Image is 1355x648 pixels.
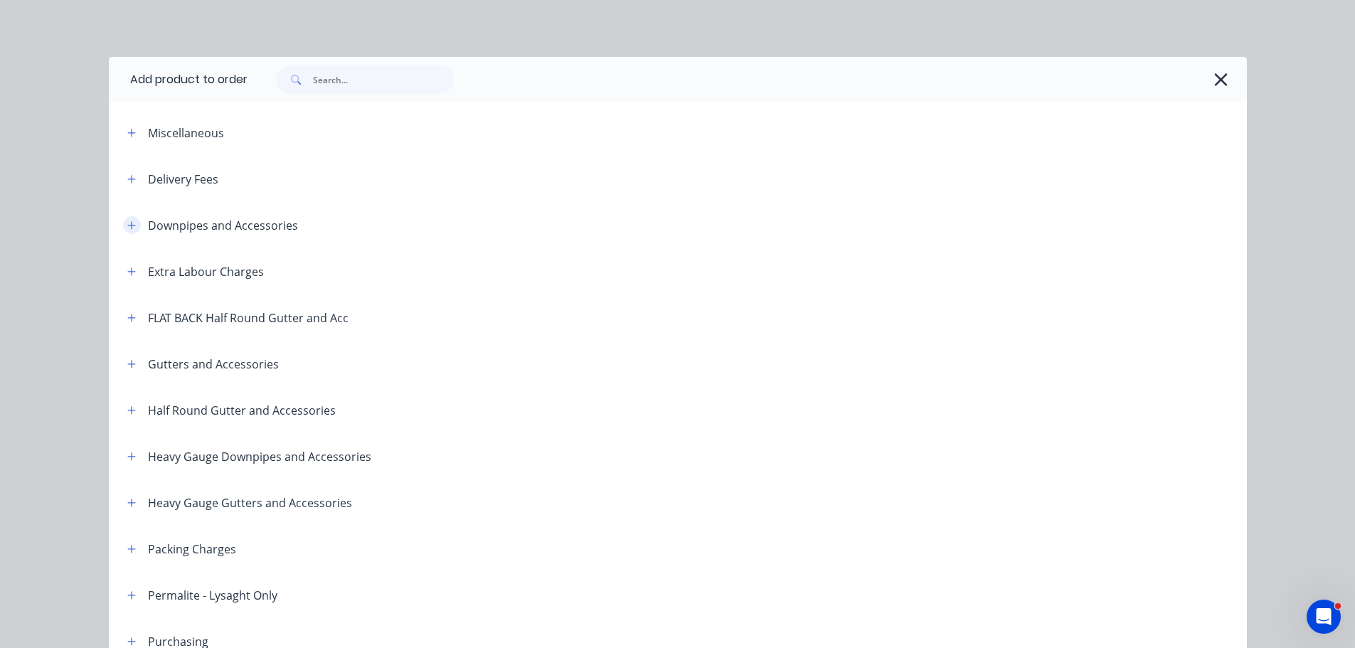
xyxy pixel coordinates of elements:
[148,494,352,511] div: Heavy Gauge Gutters and Accessories
[148,448,371,465] div: Heavy Gauge Downpipes and Accessories
[148,402,336,419] div: Half Round Gutter and Accessories
[148,263,264,280] div: Extra Labour Charges
[148,309,349,326] div: FLAT BACK Half Round Gutter and Acc
[148,124,224,142] div: Miscellaneous
[148,217,298,234] div: Downpipes and Accessories
[148,356,279,373] div: Gutters and Accessories
[148,587,277,604] div: Permalite - Lysaght Only
[148,541,236,558] div: Packing Charges
[109,57,248,102] div: Add product to order
[148,171,218,188] div: Delivery Fees
[1307,600,1341,634] iframe: Intercom live chat
[313,65,454,94] input: Search...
